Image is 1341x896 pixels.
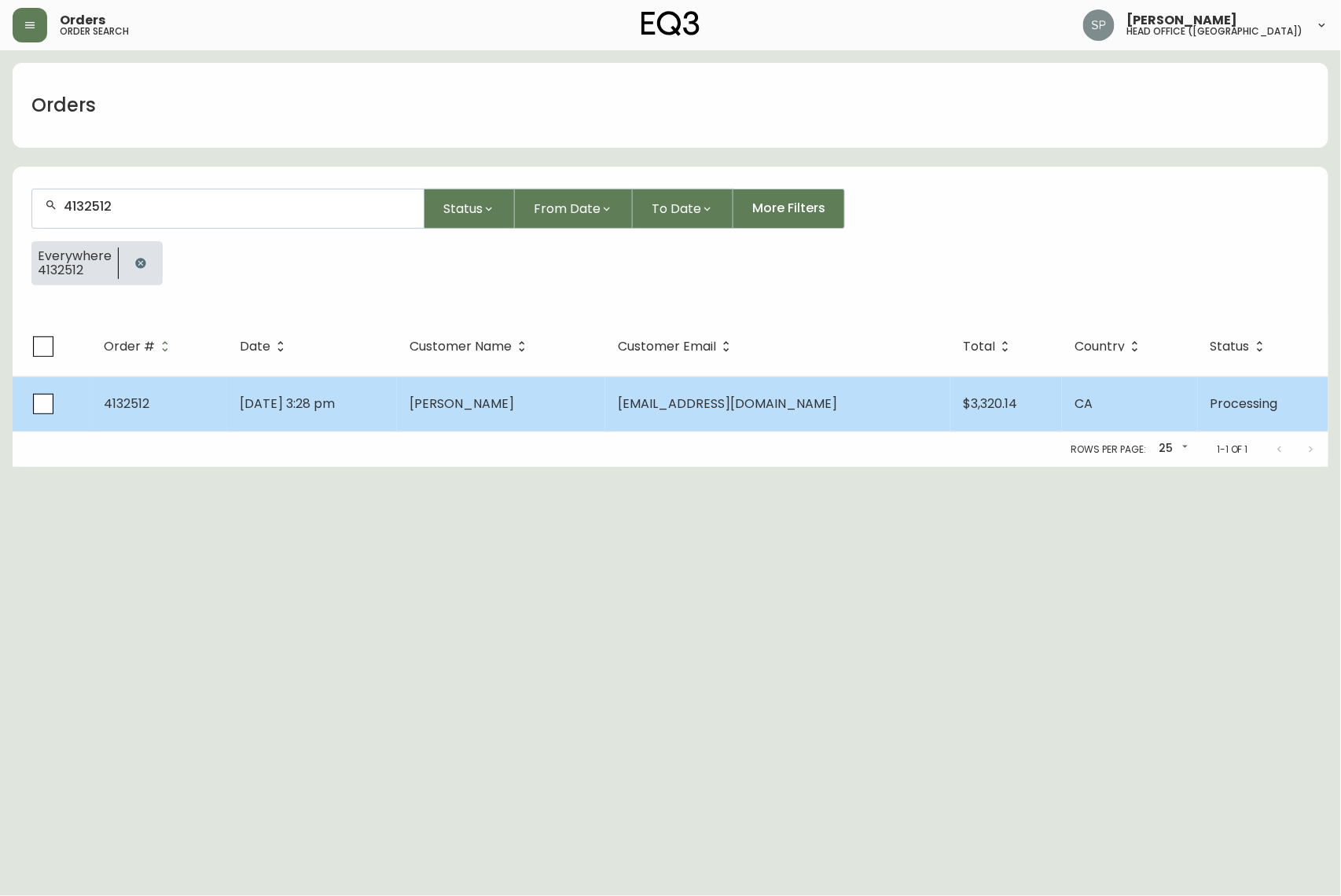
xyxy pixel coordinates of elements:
span: 4132512 [38,263,112,277]
span: Status [1211,340,1270,354]
span: $3,320.14 [963,395,1017,413]
button: More Filters [733,189,845,229]
span: Everywhere [38,249,112,263]
span: To Date [652,199,701,218]
button: From Date [515,189,633,229]
input: Search [64,199,411,214]
span: Total [963,340,1016,354]
span: [PERSON_NAME] [410,395,514,413]
button: To Date [633,189,733,229]
span: Customer Email [618,342,716,351]
span: 4132512 [104,395,149,413]
span: [DATE] 3:28 pm [240,395,335,413]
img: 0cb179e7bf3690758a1aaa5f0aafa0b4 [1083,9,1115,41]
p: 1-1 of 1 [1217,442,1248,457]
div: 25 [1152,436,1192,462]
span: Orders [60,14,105,27]
span: Status [443,199,483,218]
span: Date [240,342,270,351]
h5: order search [60,27,129,36]
span: Order # [104,340,175,354]
span: Order # [104,342,155,351]
h5: head office ([GEOGRAPHIC_DATA]) [1127,27,1303,36]
span: Customer Name [410,340,532,354]
span: Country [1075,342,1125,351]
span: CA [1075,395,1093,413]
span: [PERSON_NAME] [1127,14,1238,27]
span: [EMAIL_ADDRESS][DOMAIN_NAME] [618,395,837,413]
span: Status [1211,342,1250,351]
span: Processing [1211,395,1278,413]
h1: Orders [31,92,96,119]
span: Date [240,340,291,354]
span: Customer Name [410,342,512,351]
span: From Date [534,199,601,218]
span: Total [963,342,995,351]
span: Customer Email [618,340,737,354]
span: More Filters [752,200,825,217]
img: logo [641,11,700,36]
p: Rows per page: [1071,442,1146,457]
button: Status [424,189,515,229]
span: Country [1075,340,1145,354]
